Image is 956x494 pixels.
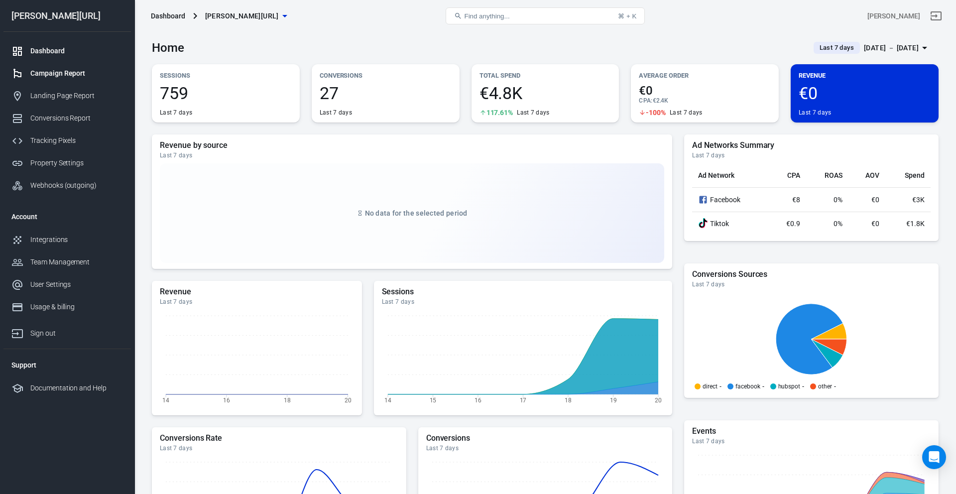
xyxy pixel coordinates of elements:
[3,129,131,152] a: Tracking Pixels
[3,251,131,273] a: Team Management
[786,220,800,228] span: €0.9
[30,91,123,101] div: Landing Page Report
[698,194,708,206] svg: Facebook Ads
[446,7,645,24] button: Find anything...⌘ + K
[160,287,354,297] h5: Revenue
[848,163,885,188] th: AOV
[769,163,806,188] th: CPA
[486,109,513,116] span: 117.61%
[3,40,131,62] a: Dashboard
[30,257,123,267] div: Team Management
[517,109,549,117] div: Last 7 days
[160,151,664,159] div: Last 7 days
[698,218,708,229] div: TikTok Ads
[30,279,123,290] div: User Settings
[816,43,858,53] span: Last 7 days
[426,444,665,452] div: Last 7 days
[3,62,131,85] a: Campaign Report
[3,273,131,296] a: User Settings
[160,444,398,452] div: Last 7 days
[639,85,771,97] span: €0
[692,163,769,188] th: Ad Network
[160,85,292,102] span: 759
[30,180,123,191] div: Webhooks (outgoing)
[792,196,800,204] span: €8
[834,196,842,204] span: 0%
[475,397,481,404] tspan: 16
[160,109,192,117] div: Last 7 days
[906,220,925,228] span: €1.8K
[479,70,611,81] p: Total Spend
[30,135,123,146] div: Tracking Pixels
[922,445,946,469] div: Open Intercom Messenger
[30,328,123,339] div: Sign out
[912,196,925,204] span: €3K
[3,318,131,345] a: Sign out
[30,158,123,168] div: Property Settings
[160,140,664,150] h5: Revenue by source
[655,397,662,404] tspan: 20
[30,68,123,79] div: Campaign Report
[429,397,436,404] tspan: 15
[30,383,123,393] div: Documentation and Help
[382,287,665,297] h5: Sessions
[320,70,452,81] p: Conversions
[223,397,230,404] tspan: 16
[646,109,666,116] span: -100%
[871,220,879,228] span: €0
[799,70,931,81] p: Revenue
[806,40,939,56] button: Last 7 days[DATE] － [DATE]
[618,12,636,20] div: ⌘ + K
[867,11,920,21] div: Account id: Zo3YXUXY
[3,11,131,20] div: [PERSON_NAME][URL]
[806,163,848,188] th: ROAS
[320,85,452,102] span: 27
[345,397,352,404] tspan: 20
[30,235,123,245] div: Integrations
[3,107,131,129] a: Conversions Report
[201,7,291,25] button: [PERSON_NAME][URL]
[464,12,509,20] span: Find anything...
[834,383,836,389] span: -
[3,174,131,197] a: Webhooks (outgoing)
[692,140,931,150] h5: Ad Networks Summary
[802,383,804,389] span: -
[735,383,760,389] p: facebook
[719,383,721,389] span: -
[692,269,931,279] h5: Conversions Sources
[799,109,831,117] div: Last 7 days
[365,209,468,217] span: No data for the selected period
[3,205,131,229] li: Account
[205,10,279,22] span: glorya.ai
[382,298,665,306] div: Last 7 days
[3,85,131,107] a: Landing Page Report
[152,41,184,55] h3: Home
[426,433,665,443] h5: Conversions
[3,229,131,251] a: Integrations
[30,302,123,312] div: Usage & billing
[698,218,763,229] div: Tiktok
[320,109,352,117] div: Last 7 days
[762,383,764,389] span: -
[703,383,717,389] p: direct
[284,397,291,404] tspan: 18
[565,397,572,404] tspan: 18
[653,97,669,104] span: €2.4K
[160,298,354,306] div: Last 7 days
[692,437,931,445] div: Last 7 days
[698,194,763,206] div: Facebook
[3,353,131,377] li: Support
[818,383,832,389] p: other
[692,151,931,159] div: Last 7 days
[639,70,771,81] p: Average Order
[610,397,617,404] tspan: 19
[639,97,652,104] span: CPA :
[834,220,842,228] span: 0%
[160,70,292,81] p: Sessions
[871,196,879,204] span: €0
[924,4,948,28] a: Sign out
[670,109,702,117] div: Last 7 days
[384,397,391,404] tspan: 14
[479,85,611,102] span: €4.8K
[519,397,526,404] tspan: 17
